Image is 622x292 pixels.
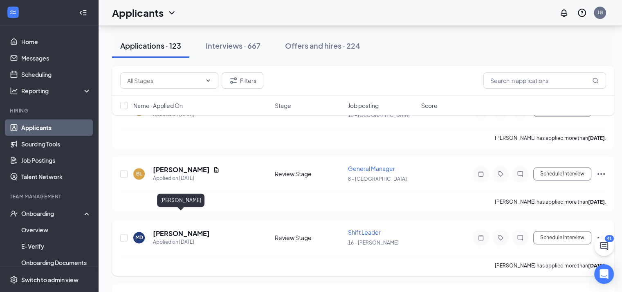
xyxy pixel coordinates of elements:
[222,72,263,89] button: Filter Filters
[10,276,18,284] svg: Settings
[597,9,603,16] div: JB
[515,234,525,241] svg: ChatInactive
[21,276,79,284] div: Switch to admin view
[348,165,395,172] span: General Manager
[133,101,183,110] span: Name · Applied On
[285,40,360,51] div: Offers and hires · 224
[21,222,91,238] a: Overview
[348,176,407,182] span: 8 - [GEOGRAPHIC_DATA]
[21,238,91,254] a: E-Verify
[205,77,211,84] svg: ChevronDown
[533,231,591,244] button: Schedule Interview
[167,8,177,18] svg: ChevronDown
[21,50,91,66] a: Messages
[605,235,614,242] div: 41
[21,119,91,136] a: Applicants
[559,8,569,18] svg: Notifications
[495,135,606,142] p: [PERSON_NAME] has applied more than .
[348,101,379,110] span: Job posting
[153,174,220,182] div: Applied on [DATE]
[120,40,181,51] div: Applications · 123
[348,229,381,236] span: Shift Leader
[495,198,606,205] p: [PERSON_NAME] has applied more than .
[592,77,599,84] svg: MagnifyingGlass
[135,234,143,241] div: MD
[157,193,204,207] div: [PERSON_NAME]
[588,199,605,205] b: [DATE]
[496,234,505,241] svg: Tag
[588,135,605,141] b: [DATE]
[275,234,343,242] div: Review Stage
[153,238,210,246] div: Applied on [DATE]
[136,170,142,177] div: BL
[476,171,486,177] svg: Note
[153,229,210,238] h5: [PERSON_NAME]
[21,87,92,95] div: Reporting
[594,264,614,284] div: Open Intercom Messenger
[21,152,91,168] a: Job Postings
[599,241,609,251] svg: ChatActive
[533,167,591,180] button: Schedule Interview
[275,101,291,110] span: Stage
[10,209,18,218] svg: UserCheck
[10,193,90,200] div: Team Management
[577,8,587,18] svg: QuestionInfo
[79,9,87,17] svg: Collapse
[229,76,238,85] svg: Filter
[594,236,614,256] button: ChatActive
[21,254,91,271] a: Onboarding Documents
[21,66,91,83] a: Scheduling
[496,171,505,177] svg: Tag
[596,233,606,243] svg: Ellipses
[112,6,164,20] h1: Applicants
[21,209,84,218] div: Onboarding
[10,107,90,114] div: Hiring
[348,240,399,246] span: 16 - [PERSON_NAME]
[515,171,525,177] svg: ChatInactive
[9,8,17,16] svg: WorkstreamLogo
[495,262,606,269] p: [PERSON_NAME] has applied more than .
[21,168,91,185] a: Talent Network
[21,34,91,50] a: Home
[153,165,210,174] h5: [PERSON_NAME]
[421,101,438,110] span: Score
[206,40,260,51] div: Interviews · 667
[588,263,605,269] b: [DATE]
[127,76,202,85] input: All Stages
[213,166,220,173] svg: Document
[596,169,606,179] svg: Ellipses
[10,87,18,95] svg: Analysis
[275,170,343,178] div: Review Stage
[483,72,606,89] input: Search in applications
[21,136,91,152] a: Sourcing Tools
[476,234,486,241] svg: Note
